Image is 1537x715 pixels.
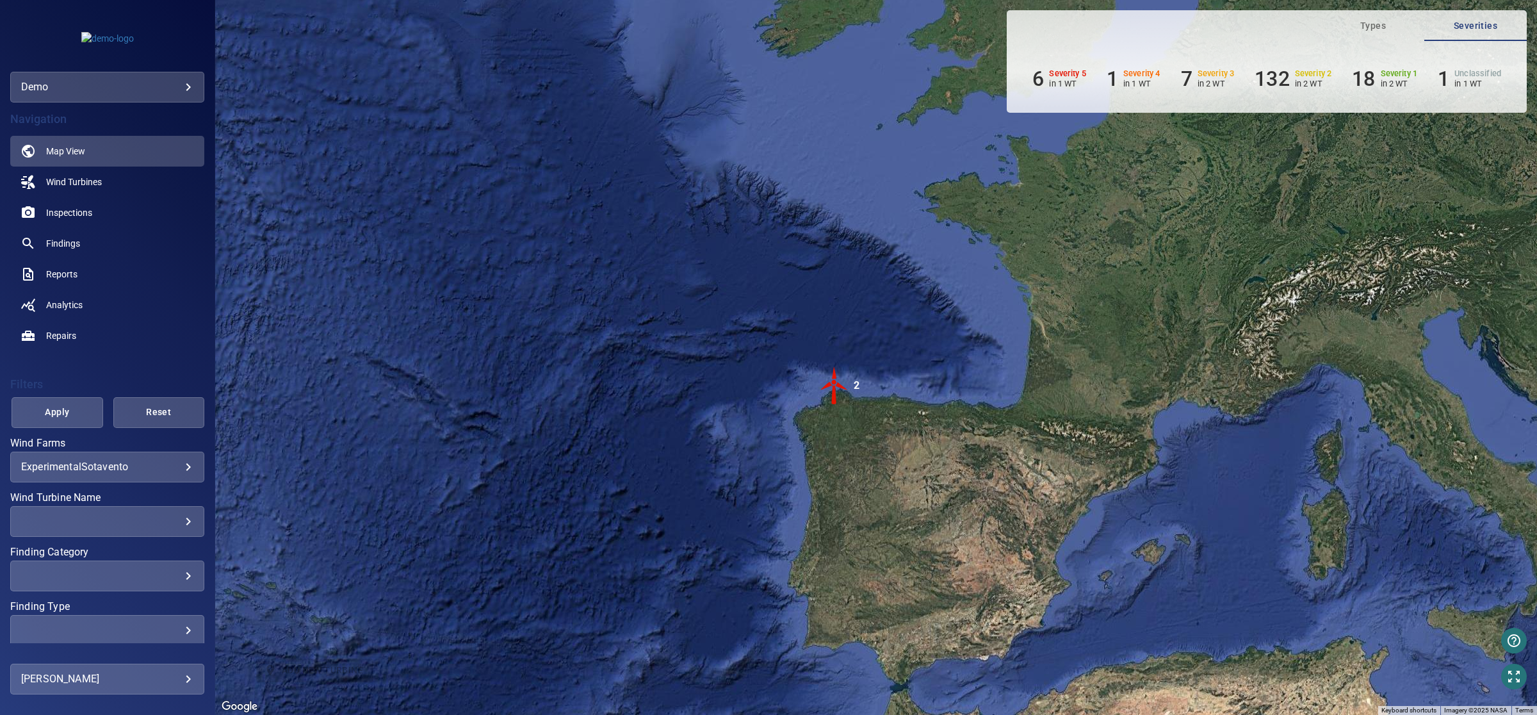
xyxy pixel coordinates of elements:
img: Google [218,698,261,715]
li: Severity Unclassified [1438,67,1501,91]
h6: Unclassified [1454,69,1501,78]
label: Wind Turbine Name [10,493,204,503]
h4: Filters [10,378,204,391]
a: analytics noActive [10,290,204,320]
span: Analytics [46,299,83,311]
li: Severity 5 [1032,67,1086,91]
div: Finding Type [10,615,204,646]
span: Severities [1432,18,1519,34]
span: Wind Turbines [46,176,102,188]
img: windFarmIconCat5.svg [815,366,854,405]
label: Wind Farms [10,438,204,448]
a: map active [10,136,204,167]
p: in 1 WT [1049,79,1086,88]
h6: Severity 5 [1049,69,1086,78]
span: Inspections [46,206,92,219]
a: inspections noActive [10,197,204,228]
li: Severity 4 [1107,67,1160,91]
p: in 1 WT [1123,79,1160,88]
button: Reset [113,397,204,428]
p: in 2 WT [1295,79,1332,88]
span: Repairs [46,329,76,342]
div: ExperimentalSotavento [21,461,193,473]
span: Imagery ©2025 NASA [1444,707,1508,714]
a: repairs noActive [10,320,204,351]
div: [PERSON_NAME] [21,669,193,689]
div: Finding Category [10,561,204,591]
h6: Severity 1 [1381,69,1418,78]
span: Findings [46,237,80,250]
h6: 132 [1255,67,1289,91]
a: reports noActive [10,259,204,290]
li: Severity 2 [1255,67,1331,91]
img: demo-logo [81,32,134,45]
p: in 1 WT [1454,79,1501,88]
div: Wind Turbine Name [10,506,204,537]
h6: 1 [1438,67,1449,91]
li: Severity 1 [1352,67,1417,91]
h6: 1 [1107,67,1118,91]
span: Reset [129,404,188,420]
h6: 6 [1032,67,1044,91]
span: Apply [28,404,86,420]
span: Reports [46,268,77,281]
a: Terms (opens in new tab) [1515,707,1533,714]
div: demo [10,72,204,103]
a: windturbines noActive [10,167,204,197]
div: Wind Farms [10,452,204,482]
p: in 2 WT [1381,79,1418,88]
h4: Navigation [10,113,204,126]
a: findings noActive [10,228,204,259]
label: Finding Category [10,547,204,557]
button: Apply [12,397,102,428]
a: Open this area in Google Maps (opens a new window) [218,698,261,715]
li: Severity 3 [1181,67,1235,91]
label: Finding Type [10,602,204,612]
h6: 7 [1181,67,1192,91]
button: Keyboard shortcuts [1381,706,1436,715]
div: 2 [854,366,859,405]
h6: 18 [1352,67,1375,91]
h6: Severity 4 [1123,69,1160,78]
span: Types [1330,18,1417,34]
span: Map View [46,145,85,158]
gmp-advanced-marker: 2 [815,366,854,407]
p: in 2 WT [1198,79,1235,88]
h6: Severity 2 [1295,69,1332,78]
div: demo [21,77,193,97]
h6: Severity 3 [1198,69,1235,78]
